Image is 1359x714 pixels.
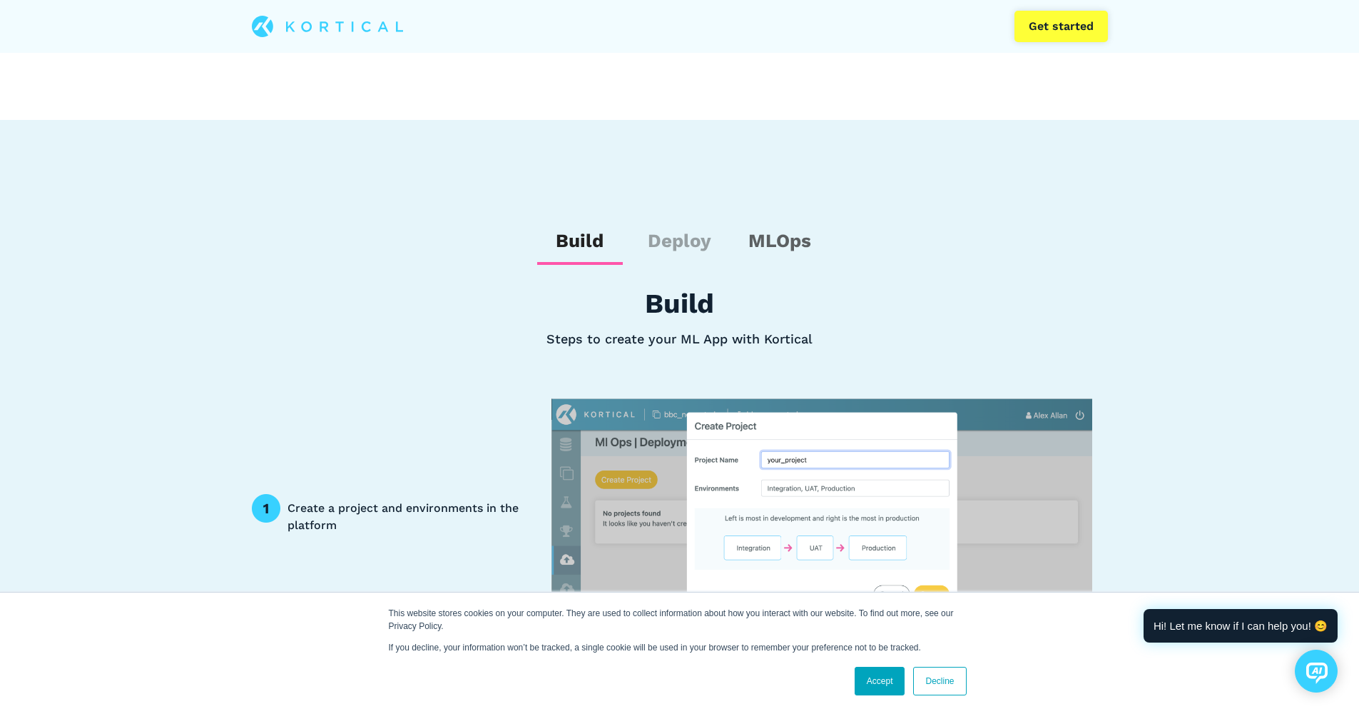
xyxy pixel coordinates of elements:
img: Kortical logo [252,16,404,37]
p: This website stores cookies on your computer. They are used to collect information about how you ... [389,607,971,633]
h3: Build [537,227,623,255]
a: Get started [1014,11,1108,42]
a: Decline [913,667,966,695]
p: Create a project and environments in the platform [287,500,530,534]
h3: MLOps [737,227,823,255]
h3: Deploy [637,227,723,255]
p: Steps to create your ML App with Kortical [546,329,813,348]
p: If you decline, your information won’t be tracked, a single cookie will be used in your browser t... [389,641,971,654]
img: Create your ML project - give it a name [544,398,1100,637]
h2: Build [645,286,714,321]
a: Accept [855,667,905,695]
